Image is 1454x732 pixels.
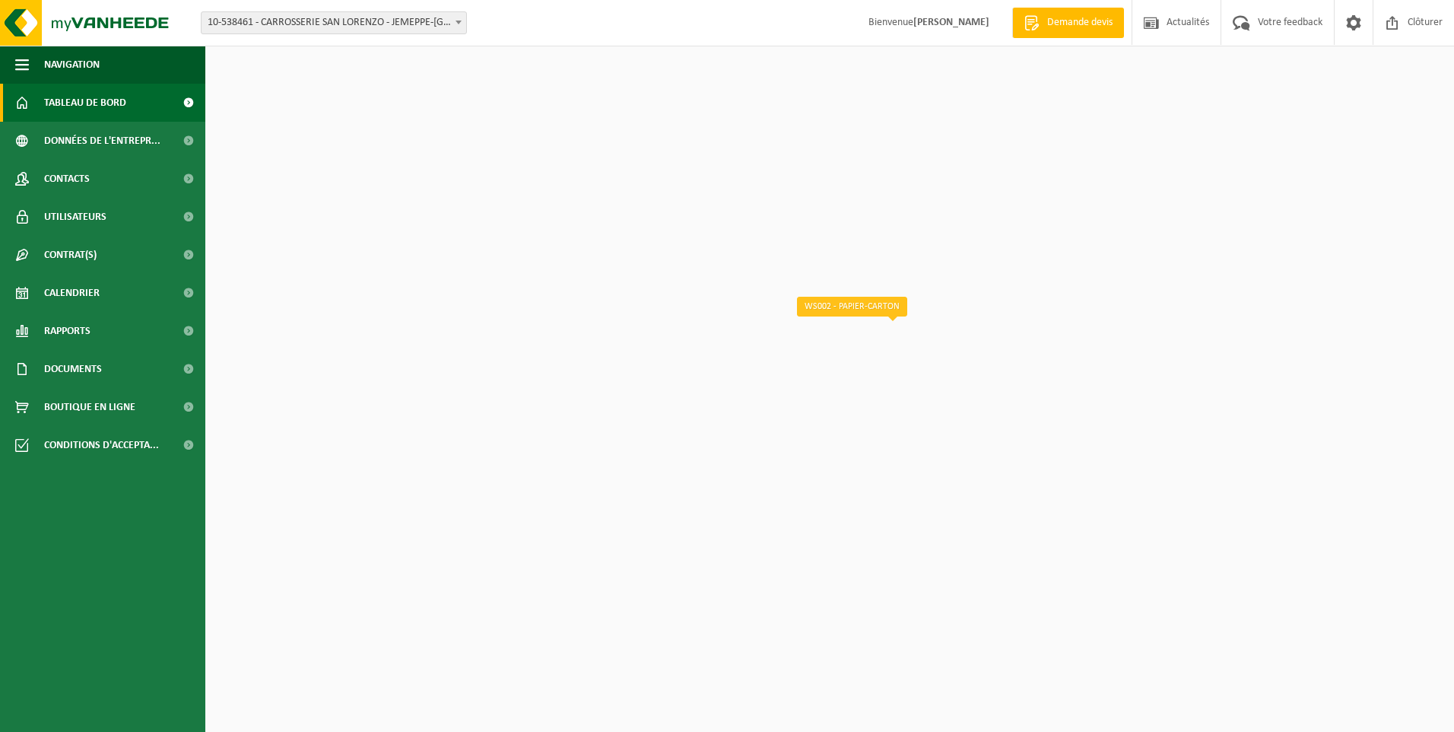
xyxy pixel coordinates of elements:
span: Rapports [44,312,90,350]
span: Documents [44,350,102,388]
strong: [PERSON_NAME] [913,17,989,28]
span: Données de l'entrepr... [44,122,160,160]
span: Tableau de bord [44,84,126,122]
span: Contrat(s) [44,236,97,274]
span: Navigation [44,46,100,84]
span: Calendrier [44,274,100,312]
span: Demande devis [1043,15,1116,30]
span: Boutique en ligne [44,388,135,426]
span: 10-538461 - CARROSSERIE SAN LORENZO - JEMEPPE-SUR-MEUSE [202,12,466,33]
span: Conditions d'accepta... [44,426,159,464]
span: Contacts [44,160,90,198]
a: Demande devis [1012,8,1124,38]
span: Utilisateurs [44,198,106,236]
span: 10-538461 - CARROSSERIE SAN LORENZO - JEMEPPE-SUR-MEUSE [201,11,467,34]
